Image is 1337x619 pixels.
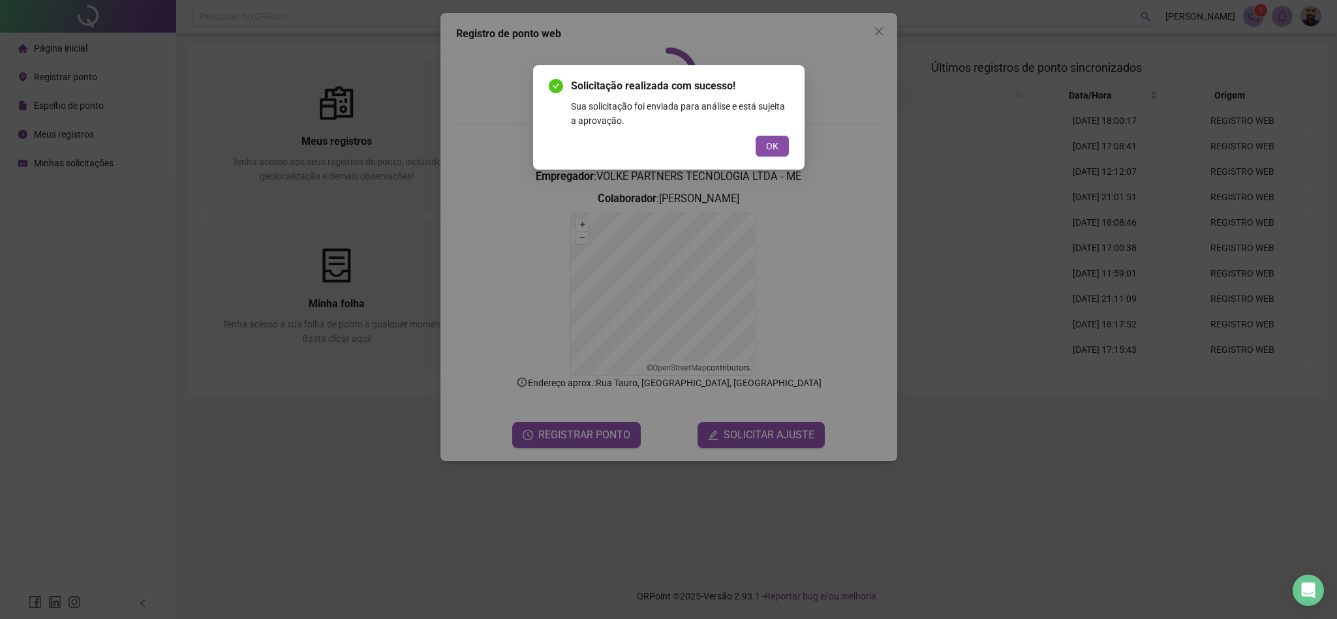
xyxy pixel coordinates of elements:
span: check-circle [549,79,563,93]
span: Solicitação realizada com sucesso! [571,78,789,94]
div: Open Intercom Messenger [1293,575,1324,606]
button: OK [756,136,789,157]
span: OK [766,139,778,153]
div: Sua solicitação foi enviada para análise e está sujeita a aprovação. [571,99,789,128]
